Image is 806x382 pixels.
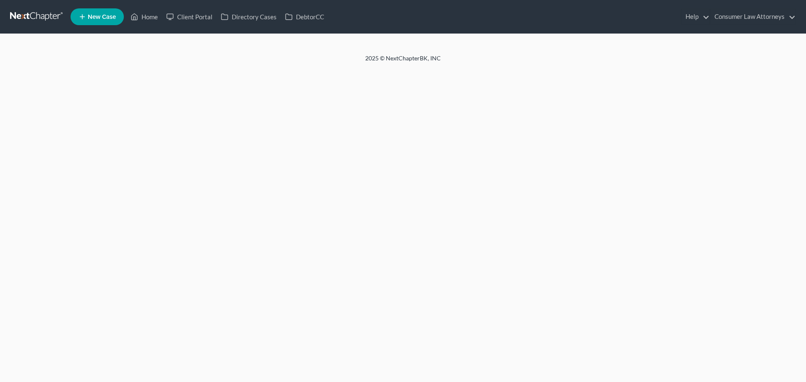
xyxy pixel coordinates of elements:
[71,8,124,25] new-legal-case-button: New Case
[164,54,642,69] div: 2025 © NextChapterBK, INC
[126,9,162,24] a: Home
[281,9,328,24] a: DebtorCC
[217,9,281,24] a: Directory Cases
[710,9,796,24] a: Consumer Law Attorneys
[162,9,217,24] a: Client Portal
[681,9,709,24] a: Help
